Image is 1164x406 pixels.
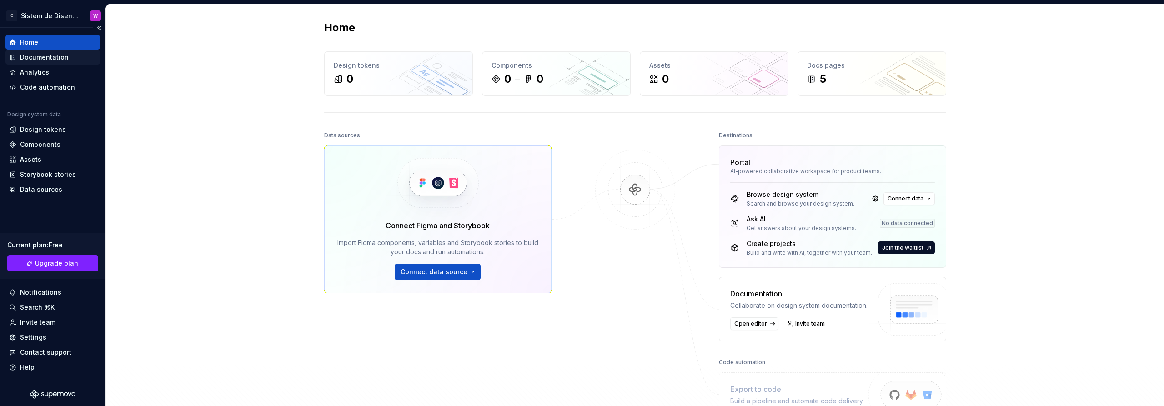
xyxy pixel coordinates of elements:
[401,267,467,276] span: Connect data source
[882,244,923,251] span: Join the waitlist
[5,35,100,50] a: Home
[649,61,779,70] div: Assets
[795,320,825,327] span: Invite team
[20,348,71,357] div: Contact support
[20,333,46,342] div: Settings
[7,111,61,118] div: Design system data
[20,288,61,297] div: Notifications
[492,61,621,70] div: Components
[93,12,98,20] div: W
[20,140,60,149] div: Components
[5,182,100,197] a: Data sources
[20,303,55,312] div: Search ⌘K
[7,241,98,250] div: Current plan : Free
[747,215,856,224] div: Ask AI
[324,51,473,96] a: Design tokens0
[798,51,946,96] a: Docs pages5
[386,220,490,231] div: Connect Figma and Storybook
[537,72,543,86] div: 0
[662,72,669,86] div: 0
[35,259,78,268] span: Upgrade plan
[20,155,41,164] div: Assets
[337,238,538,256] div: Import Figma components, variables and Storybook stories to build your docs and run automations.
[395,264,481,280] button: Connect data source
[20,125,66,134] div: Design tokens
[807,61,937,70] div: Docs pages
[784,317,829,330] a: Invite team
[5,300,100,315] button: Search ⌘K
[730,384,864,395] div: Export to code
[730,396,864,406] div: Build a pipeline and automate code delivery.
[880,219,935,228] div: No data connected
[20,318,55,327] div: Invite team
[346,72,353,86] div: 0
[883,192,935,205] button: Connect data
[5,285,100,300] button: Notifications
[324,20,355,35] h2: Home
[730,317,778,330] a: Open editor
[719,129,753,142] div: Destinations
[5,330,100,345] a: Settings
[7,255,98,271] button: Upgrade plan
[730,301,868,310] div: Collaborate on design system documentation.
[730,288,868,299] div: Documentation
[30,390,75,399] svg: Supernova Logo
[734,320,767,327] span: Open editor
[5,50,100,65] a: Documentation
[730,157,750,168] div: Portal
[482,51,631,96] a: Components00
[878,241,935,254] button: Join the waitlist
[640,51,788,96] a: Assets0
[5,65,100,80] a: Analytics
[504,72,511,86] div: 0
[20,185,62,194] div: Data sources
[20,83,75,92] div: Code automation
[5,137,100,152] a: Components
[20,38,38,47] div: Home
[20,53,69,62] div: Documentation
[20,170,76,179] div: Storybook stories
[324,129,360,142] div: Data sources
[888,195,923,202] span: Connect data
[747,249,872,256] div: Build and write with AI, together with your team.
[747,225,856,232] div: Get answers about your design systems.
[730,168,935,175] div: AI-powered collaborative workspace for product teams.
[747,200,854,207] div: Search and browse your design system.
[747,239,872,248] div: Create projects
[5,315,100,330] a: Invite team
[5,122,100,137] a: Design tokens
[2,6,104,25] button: CSistem de Diseno CohecoW
[719,356,765,369] div: Code automation
[6,10,17,21] div: C
[5,80,100,95] a: Code automation
[5,345,100,360] button: Contact support
[5,360,100,375] button: Help
[21,11,79,20] div: Sistem de Diseno Coheco
[747,190,854,199] div: Browse design system
[20,68,49,77] div: Analytics
[5,167,100,182] a: Storybook stories
[20,363,35,372] div: Help
[93,21,105,34] button: Collapse sidebar
[820,72,826,86] div: 5
[334,61,463,70] div: Design tokens
[5,152,100,167] a: Assets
